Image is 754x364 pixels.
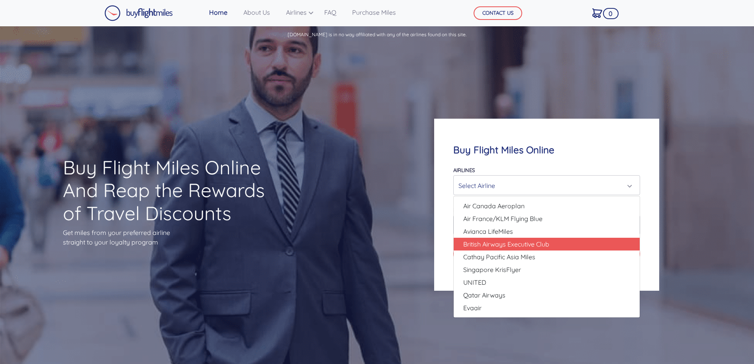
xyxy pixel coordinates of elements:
p: Get miles from your preferred airline straight to your loyalty program [63,228,276,247]
span: Singapore KrisFlyer [463,265,521,274]
h4: Buy Flight Miles Online [453,144,640,156]
span: Avianca LifeMiles [463,227,513,236]
a: Buy Flight Miles Logo [104,3,173,23]
img: Buy Flight Miles Logo [104,5,173,21]
h1: Buy Flight Miles Online And Reap the Rewards of Travel Discounts [63,156,276,225]
span: 0 [603,8,619,19]
a: Home [206,4,231,20]
button: Select Airline [453,175,640,195]
a: FAQ [321,4,339,20]
div: Select Airline [458,178,630,193]
span: British Airways Executive Club [463,239,549,249]
a: About Us [240,4,273,20]
span: Qatar Airways [463,290,505,300]
span: Evaair [463,303,482,313]
span: Air Canada Aeroplan [463,201,525,211]
span: Cathay Pacific Asia Miles [463,252,535,262]
span: UNITED [463,278,486,287]
span: Air France/KLM Flying Blue [463,214,542,223]
a: 0 [589,4,605,21]
button: CONTACT US [474,6,522,20]
a: Purchase Miles [349,4,399,20]
img: Cart [592,8,602,18]
a: Airlines [283,4,311,20]
label: Airlines [453,167,475,173]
